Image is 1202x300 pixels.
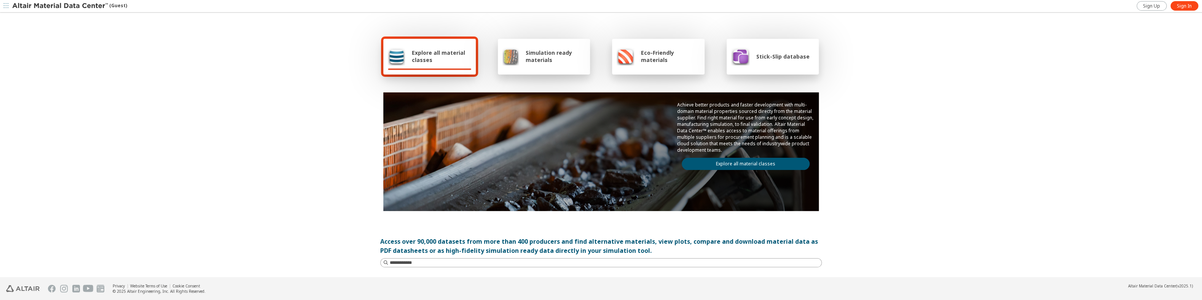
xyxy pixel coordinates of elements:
a: Cookie Consent [172,283,200,289]
img: Altair Engineering [6,285,40,292]
div: (v2025.1) [1128,283,1193,289]
span: Sign In [1177,3,1192,9]
span: Eco-Friendly materials [641,49,700,63]
div: (Guest) [12,2,127,10]
p: Instant access to simulations ready materials [380,276,822,283]
a: Website Terms of Use [130,283,167,289]
a: Privacy [113,283,125,289]
span: Stick-Slip database [756,53,810,60]
div: © 2025 Altair Engineering, Inc. All Rights Reserved. [113,289,206,294]
span: Explore all material classes [412,49,471,63]
span: Simulation ready materials [526,49,585,63]
a: Sign In [1170,1,1198,11]
a: Explore all material classes [682,158,810,170]
p: Achieve better products and faster development with multi-domain material properties sourced dire... [677,102,814,153]
img: Explore all material classes [388,47,405,65]
img: Stick-Slip database [731,47,749,65]
span: Altair Material Data Center [1128,283,1176,289]
span: Sign Up [1143,3,1160,9]
img: Altair Material Data Center [12,2,109,10]
div: Access over 90,000 datasets from more than 400 producers and find alternative materials, view plo... [380,237,822,255]
img: Eco-Friendly materials [617,47,634,65]
a: Sign Up [1137,1,1167,11]
img: Simulation ready materials [502,47,519,65]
